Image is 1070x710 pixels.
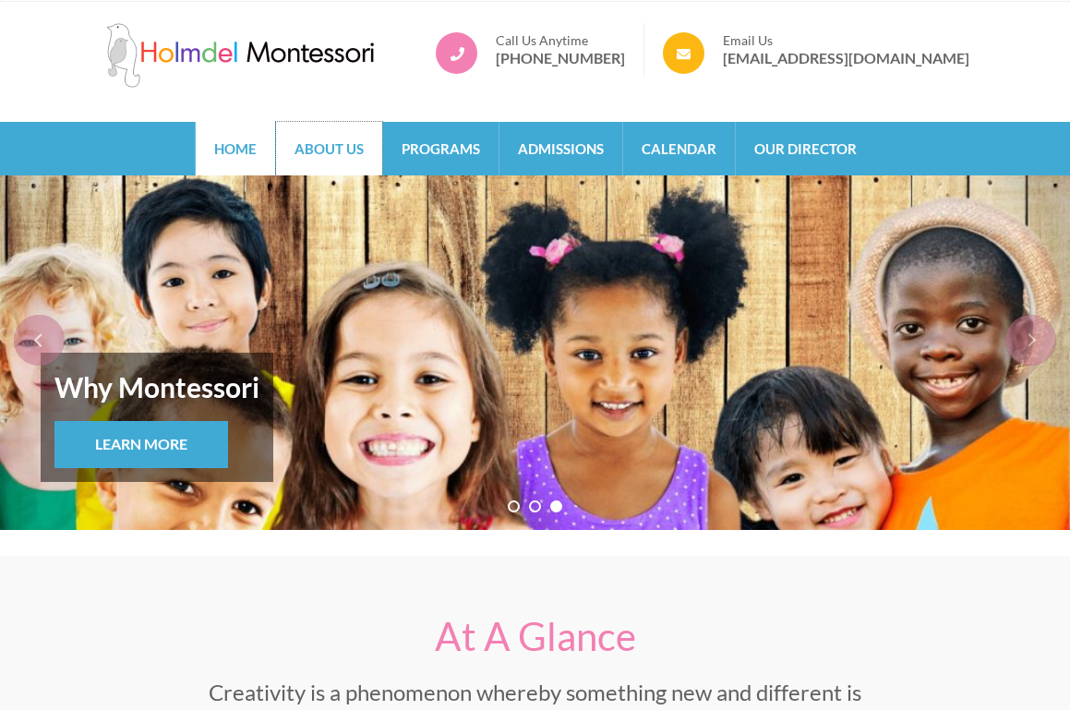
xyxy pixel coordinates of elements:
[276,122,382,175] a: About Us
[496,49,625,67] a: [PHONE_NUMBER]
[723,32,969,49] span: Email Us
[496,32,625,49] span: Call Us Anytime
[383,122,499,175] a: Programs
[196,122,275,175] a: Home
[14,315,65,366] div: prev
[1005,315,1056,366] div: next
[175,614,896,658] h2: At A Glance
[54,421,228,468] a: Learn More
[623,122,735,175] a: Calendar
[54,367,259,407] strong: Why Montessori
[499,122,622,175] a: Admissions
[102,23,379,88] img: Holmdel Montessori School
[736,122,875,175] a: Our Director
[723,49,969,67] a: [EMAIL_ADDRESS][DOMAIN_NAME]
